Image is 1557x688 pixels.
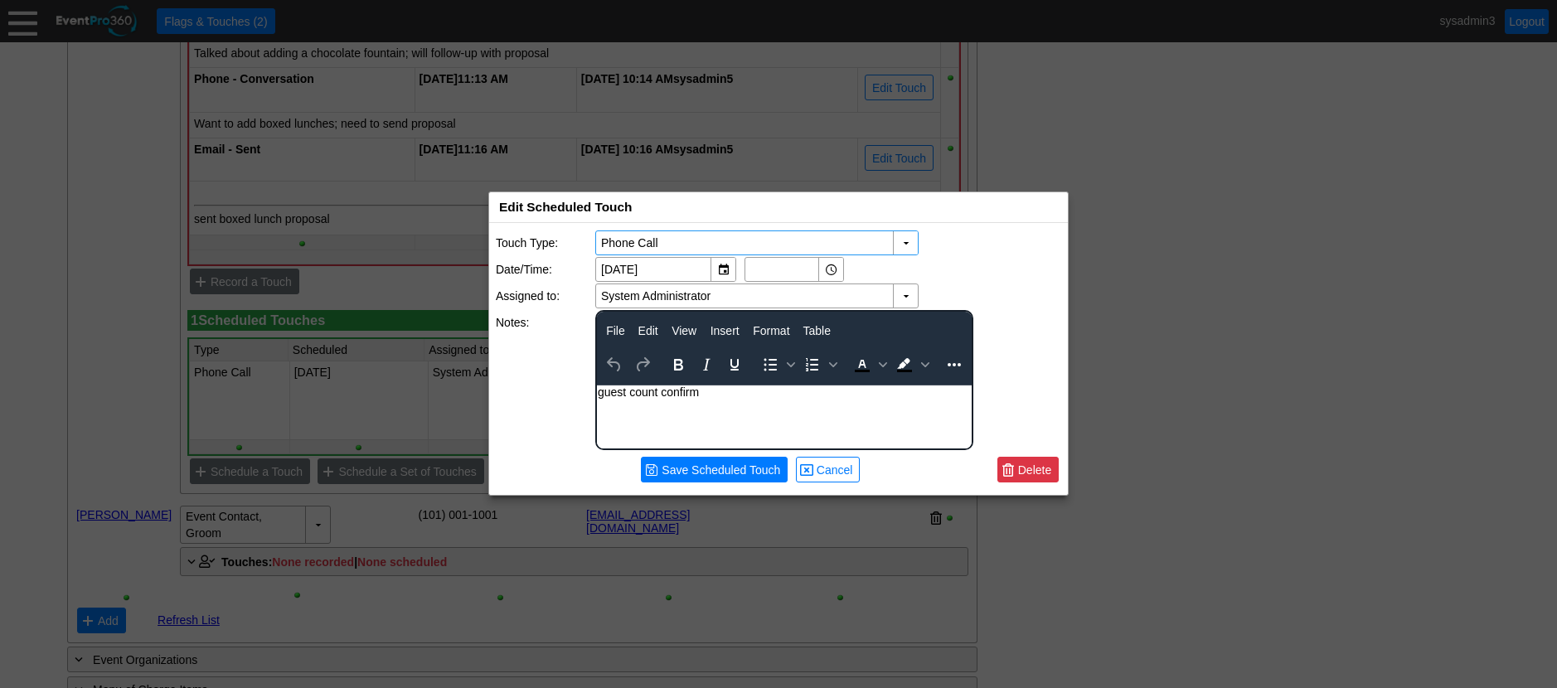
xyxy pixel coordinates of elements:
span: Cancel [800,461,856,478]
div: Background color Black [890,353,932,376]
button: Undo [600,353,628,376]
div: Bullet list [756,353,798,376]
span: Format [753,324,789,337]
span: File [606,324,625,337]
div: System Administrator [599,286,712,306]
div: Touch Type: [496,230,595,255]
span: Delete [1002,461,1055,478]
button: Redo [628,353,657,376]
div: Assigned to: [496,283,595,308]
span: Save Scheduled Touch [645,461,783,478]
button: Bold [664,353,692,376]
button: Italic [692,353,720,376]
span: Save Scheduled Touch [658,462,783,478]
span: Table [803,324,830,337]
span: Edit [638,324,658,337]
button: Underline [720,353,749,376]
div: Numbered list [798,353,840,376]
span: Edit Scheduled Touch [499,200,632,214]
div: Notes: [496,310,595,450]
div: Date/Time: [496,257,595,282]
span: View [672,324,696,337]
div: Text color Black [848,353,890,376]
span: Delete [1015,462,1055,478]
button: Reveal or hide additional toolbar items [940,353,968,376]
span: Insert [711,324,740,337]
iframe: Rich Text Area [597,385,972,448]
span: Cancel [813,462,856,478]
